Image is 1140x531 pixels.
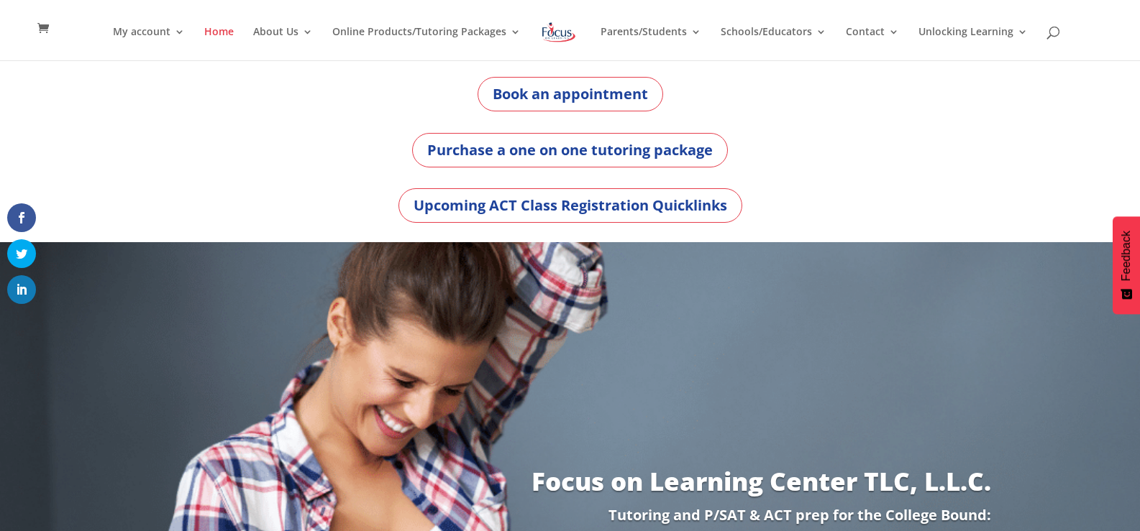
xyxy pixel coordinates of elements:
[412,133,728,167] a: Purchase a one on one tutoring package
[540,19,578,45] img: Focus on Learning
[721,27,826,60] a: Schools/Educators
[113,27,185,60] a: My account
[918,27,1028,60] a: Unlocking Learning
[332,27,521,60] a: Online Products/Tutoring Packages
[1113,216,1140,314] button: Feedback - Show survey
[253,27,313,60] a: About Us
[1120,231,1133,281] span: Feedback
[478,77,663,111] a: Book an appointment
[204,27,234,60] a: Home
[532,464,991,498] a: Focus on Learning Center TLC, L.L.C.
[398,188,742,223] a: Upcoming ACT Class Registration Quicklinks
[846,27,899,60] a: Contact
[601,27,701,60] a: Parents/Students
